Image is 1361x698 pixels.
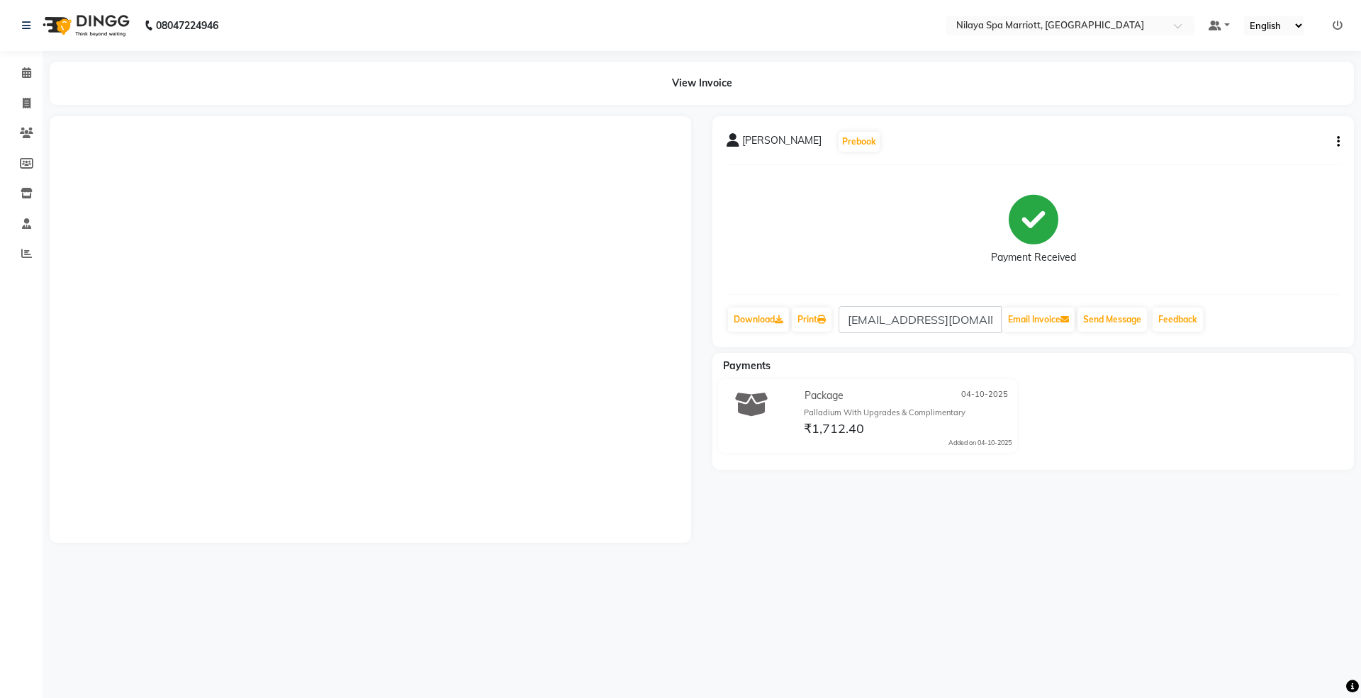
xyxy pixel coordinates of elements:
[36,6,133,45] img: logo
[948,438,1012,448] div: Added on 04-10-2025
[991,250,1076,265] div: Payment Received
[804,407,1012,419] div: Palladium With Upgrades & Complimentary
[742,133,822,153] span: [PERSON_NAME]
[1153,308,1203,332] a: Feedback
[804,420,864,440] span: ₹1,712.40
[723,359,771,372] span: Payments
[839,132,880,152] button: Prebook
[156,6,218,45] b: 08047224946
[50,62,1354,105] div: View Invoice
[805,388,844,403] span: Package
[792,308,831,332] a: Print
[728,308,789,332] a: Download
[961,388,1008,403] span: 04-10-2025
[839,306,1002,333] input: enter email
[1077,308,1147,332] button: Send Message
[1002,308,1075,332] button: Email Invoice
